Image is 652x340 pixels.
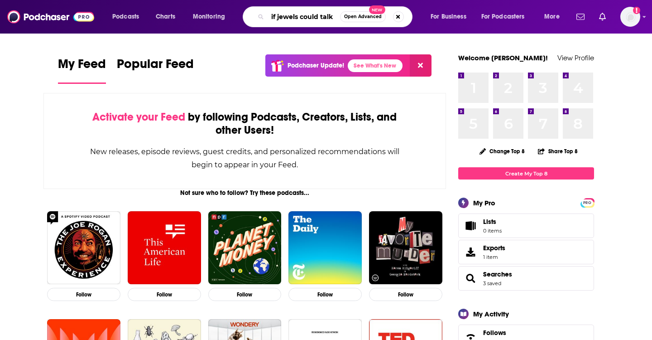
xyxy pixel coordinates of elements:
span: Charts [156,10,175,23]
a: Follows [483,329,566,337]
a: Exports [458,240,594,264]
img: This American Life [128,211,201,285]
button: Share Top 8 [537,142,578,160]
span: Logged in as kkade [620,7,640,27]
span: Lists [461,219,479,232]
span: Exports [461,246,479,258]
button: Open AdvancedNew [340,11,386,22]
span: Podcasts [112,10,139,23]
button: Follow [128,288,201,301]
div: My Activity [473,310,509,318]
div: New releases, episode reviews, guest credits, and personalized recommendations will begin to appe... [89,145,400,171]
p: Podchaser Update! [288,62,344,69]
a: Popular Feed [117,56,194,84]
button: Follow [369,288,442,301]
img: My Favorite Murder with Karen Kilgariff and Georgia Hardstark [369,211,442,285]
span: Open Advanced [344,15,382,19]
a: Show notifications dropdown [595,9,609,24]
span: For Business [431,10,466,23]
button: open menu [475,10,538,24]
svg: Add a profile image [633,7,640,14]
img: User Profile [620,7,640,27]
button: Show profile menu [620,7,640,27]
img: Podchaser - Follow, Share and Rate Podcasts [7,8,94,25]
span: Activate your Feed [92,110,185,124]
span: Searches [458,266,594,291]
a: Searches [483,270,512,278]
span: New [369,5,385,14]
span: Exports [483,244,505,252]
a: My Feed [58,56,106,84]
button: Follow [47,288,120,301]
span: My Feed [58,56,106,77]
a: Create My Top 8 [458,167,594,180]
span: Lists [483,218,502,226]
button: open menu [187,10,237,24]
span: Follows [483,329,506,337]
button: open menu [424,10,478,24]
input: Search podcasts, credits, & more... [268,10,340,24]
button: Change Top 8 [474,146,530,157]
div: Search podcasts, credits, & more... [251,6,421,27]
a: Welcome [PERSON_NAME]! [458,53,548,62]
button: Follow [208,288,282,301]
a: Lists [458,214,594,238]
button: open menu [538,10,571,24]
div: My Pro [473,199,495,207]
div: by following Podcasts, Creators, Lists, and other Users! [89,111,400,137]
button: Follow [288,288,362,301]
a: View Profile [557,53,594,62]
a: See What's New [348,59,403,72]
span: 0 items [483,228,502,234]
a: 3 saved [483,280,501,287]
img: Planet Money [208,211,282,285]
span: Monitoring [193,10,225,23]
img: The Joe Rogan Experience [47,211,120,285]
img: The Daily [288,211,362,285]
a: PRO [582,199,593,206]
span: For Podcasters [481,10,525,23]
span: Popular Feed [117,56,194,77]
button: open menu [106,10,151,24]
a: Charts [150,10,181,24]
div: Not sure who to follow? Try these podcasts... [43,189,446,197]
span: Lists [483,218,496,226]
span: 1 item [483,254,505,260]
a: Show notifications dropdown [573,9,588,24]
span: More [544,10,560,23]
a: Searches [461,272,479,285]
